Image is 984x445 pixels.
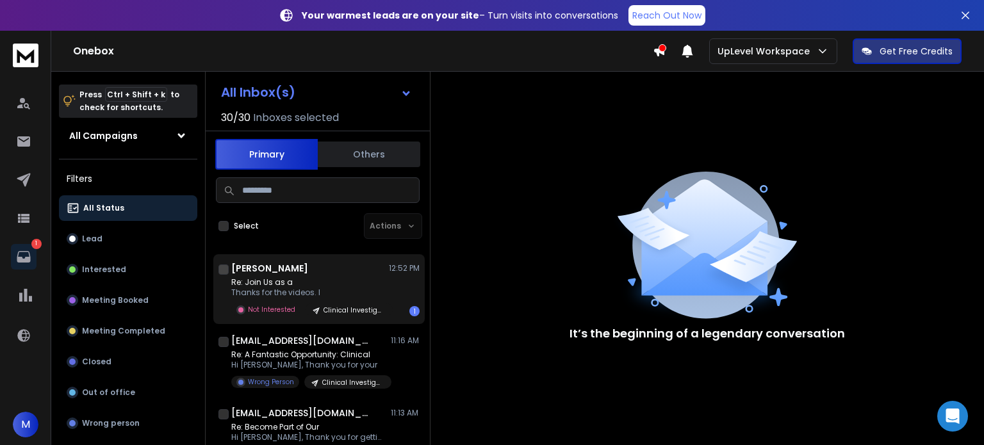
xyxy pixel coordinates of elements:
p: Re: Join Us as a [231,277,385,287]
label: Select [234,221,259,231]
p: Hi [PERSON_NAME], Thank you for your [231,360,385,370]
button: Meeting Booked [59,287,197,313]
h1: Onebox [73,44,653,59]
p: Hi [PERSON_NAME], Thank you for getting [231,432,385,442]
h1: [EMAIL_ADDRESS][DOMAIN_NAME] [231,407,372,419]
button: Meeting Completed [59,318,197,344]
p: UpLevel Workspace [717,45,815,58]
p: Re: Become Part of Our [231,422,385,432]
button: Get Free Credits [853,38,962,64]
div: 1 [409,306,420,316]
button: All Inbox(s) [211,79,422,105]
h3: Filters [59,170,197,188]
button: M [13,412,38,437]
button: Lead [59,226,197,252]
p: – Turn visits into conversations [302,9,618,22]
p: Thanks for the videos. I [231,287,385,298]
p: 11:13 AM [391,408,420,418]
a: 1 [11,244,37,270]
button: All Status [59,195,197,221]
p: Reach Out Now [632,9,701,22]
p: 11:16 AM [391,336,420,346]
p: Clinical Investigator - [MEDICAL_DATA] Oncology (MA-1117) [322,378,384,387]
h1: [PERSON_NAME] [231,262,308,275]
button: Others [318,140,420,168]
p: Lead [82,234,102,244]
p: Closed [82,357,111,367]
h1: [EMAIL_ADDRESS][DOMAIN_NAME] [231,334,372,347]
img: logo [13,44,38,67]
p: Clinical Investigator - [MEDICAL_DATA] Oncology (MA-1117) [324,305,385,315]
button: Interested [59,257,197,282]
strong: Your warmest leads are on your site [302,9,479,22]
button: Out of office [59,380,197,405]
p: 12:52 PM [389,263,420,273]
p: Meeting Booked [82,295,149,305]
p: Wrong Person [248,377,294,387]
p: Re: A Fantastic Opportunity: Clinical [231,350,385,360]
p: Meeting Completed [82,326,165,336]
div: Open Intercom Messenger [937,401,968,432]
a: Reach Out Now [628,5,705,26]
button: Closed [59,349,197,375]
p: 1 [31,239,42,249]
h3: Inboxes selected [253,110,339,125]
p: Out of office [82,387,135,398]
p: Interested [82,264,126,275]
button: All Campaigns [59,123,197,149]
span: Ctrl + Shift + k [105,87,167,102]
p: Wrong person [82,418,140,428]
h1: All Campaigns [69,129,138,142]
p: Get Free Credits [880,45,953,58]
button: Primary [215,139,318,170]
p: Press to check for shortcuts. [79,88,179,114]
p: All Status [83,203,124,213]
p: Not Interested [248,305,295,314]
p: It’s the beginning of a legendary conversation [570,325,845,343]
span: 30 / 30 [221,110,250,125]
button: Wrong person [59,410,197,436]
h1: All Inbox(s) [221,86,295,99]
